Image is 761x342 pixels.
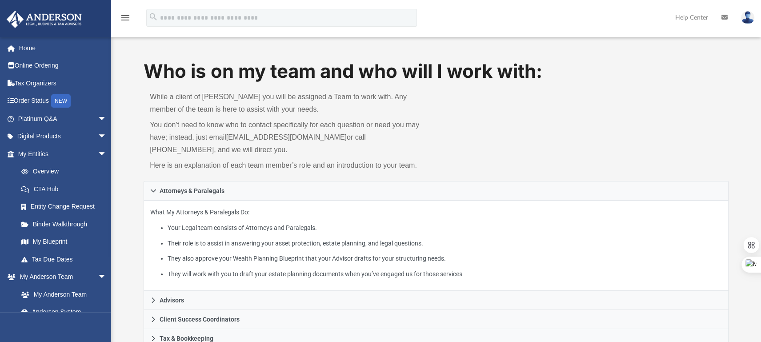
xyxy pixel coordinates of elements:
[98,145,116,163] span: arrow_drop_down
[6,57,120,75] a: Online Ordering
[6,92,120,110] a: Order StatusNEW
[12,286,111,303] a: My Anderson Team
[12,198,120,216] a: Entity Change Request
[98,110,116,128] span: arrow_drop_down
[148,12,158,22] i: search
[144,291,729,310] a: Advisors
[144,181,729,201] a: Attorneys & Paralegals
[98,128,116,146] span: arrow_drop_down
[98,268,116,286] span: arrow_drop_down
[6,39,120,57] a: Home
[6,128,120,145] a: Digital Productsarrow_drop_down
[6,74,120,92] a: Tax Organizers
[150,119,430,156] p: You don’t need to know who to contact specifically for each question or need you may have; instea...
[144,58,729,84] h1: Who is on my team and who will I work with:
[150,207,722,279] p: What My Attorneys & Paralegals Do:
[150,159,430,172] p: Here is an explanation of each team member’s role and an introduction to your team.
[168,253,722,264] li: They also approve your Wealth Planning Blueprint that your Advisor drafts for your structuring ne...
[144,310,729,329] a: Client Success Coordinators
[168,238,722,249] li: Their role is to assist in answering your asset protection, estate planning, and legal questions.
[144,201,729,291] div: Attorneys & Paralegals
[12,303,116,321] a: Anderson System
[6,110,120,128] a: Platinum Q&Aarrow_drop_down
[150,91,430,116] p: While a client of [PERSON_NAME] you will be assigned a Team to work with. Any member of the team ...
[12,233,116,251] a: My Blueprint
[12,180,120,198] a: CTA Hub
[120,17,131,23] a: menu
[12,163,120,181] a: Overview
[226,133,347,141] a: [EMAIL_ADDRESS][DOMAIN_NAME]
[6,268,116,286] a: My Anderson Teamarrow_drop_down
[160,335,213,342] span: Tax & Bookkeeping
[168,269,722,280] li: They will work with you to draft your estate planning documents when you’ve engaged us for those ...
[741,11,754,24] img: User Pic
[160,316,240,322] span: Client Success Coordinators
[160,297,184,303] span: Advisors
[12,215,120,233] a: Binder Walkthrough
[168,222,722,233] li: Your Legal team consists of Attorneys and Paralegals.
[160,188,224,194] span: Attorneys & Paralegals
[12,250,120,268] a: Tax Due Dates
[120,12,131,23] i: menu
[51,94,71,108] div: NEW
[6,145,120,163] a: My Entitiesarrow_drop_down
[4,11,84,28] img: Anderson Advisors Platinum Portal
